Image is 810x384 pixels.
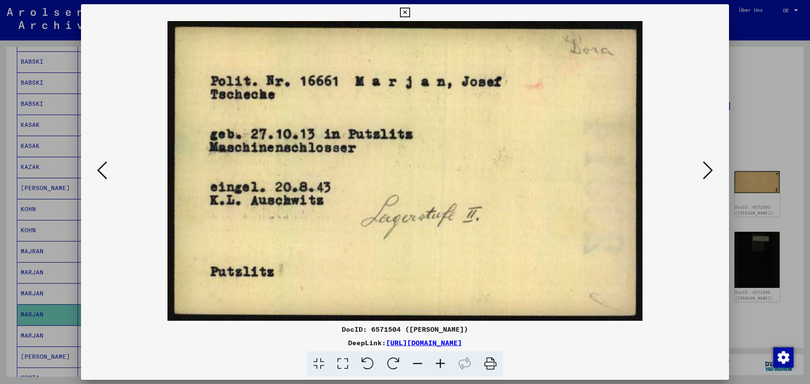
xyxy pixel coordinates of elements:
img: 001.jpg [110,21,700,321]
div: Zustimmung ändern [773,347,793,367]
a: [URL][DOMAIN_NAME] [386,338,462,347]
div: DeepLink: [81,338,729,348]
div: DocID: 6571504 ([PERSON_NAME]) [81,324,729,334]
img: Zustimmung ändern [773,347,794,368]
